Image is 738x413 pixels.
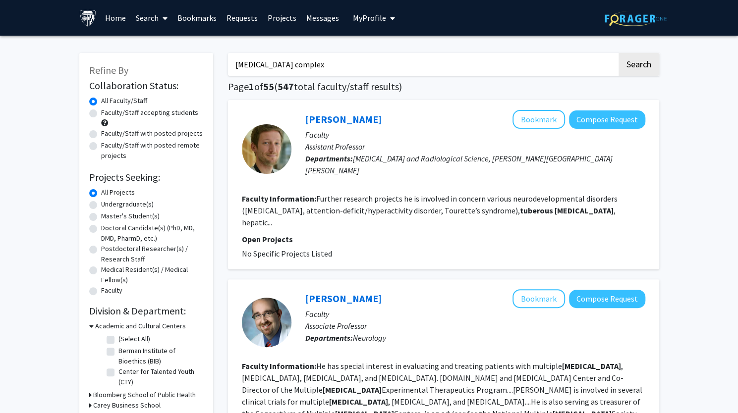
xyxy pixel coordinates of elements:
a: Search [131,0,172,35]
h2: Collaboration Status: [89,80,203,92]
label: All Projects [101,187,135,198]
label: Faculty/Staff accepting students [101,107,198,118]
p: Faculty [305,308,645,320]
h3: Carey Business School [93,400,161,411]
span: No Specific Projects Listed [242,249,332,258]
p: Assistant Professor [305,141,645,153]
h3: Bloomberg School of Public Health [93,390,196,400]
b: Faculty Information: [242,194,316,204]
label: Medical Resident(s) / Medical Fellow(s) [101,264,203,285]
a: Requests [222,0,263,35]
label: Faculty [101,285,122,296]
label: Faculty/Staff with posted projects [101,128,203,139]
p: Open Projects [242,233,645,245]
span: Neurology [353,333,386,343]
label: Undergraduate(s) [101,199,154,209]
b: Departments: [305,333,353,343]
label: Doctoral Candidate(s) (PhD, MD, DMD, PharmD, etc.) [101,223,203,244]
a: Projects [263,0,301,35]
button: Add Georg Oeltzschner to Bookmarks [512,110,565,129]
a: [PERSON_NAME] [305,113,382,125]
b: tuberous [520,206,553,215]
span: 547 [278,80,294,93]
fg-read-more: Further research projects he is involved in concern various neurodevelopmental disorders ([MEDICA... [242,194,618,227]
b: Faculty Information: [242,361,316,371]
b: [MEDICAL_DATA] [323,385,382,395]
iframe: Chat [7,368,42,406]
img: Johns Hopkins University Logo [79,9,97,27]
label: Berman Institute of Bioethics (BIB) [118,346,201,366]
b: [MEDICAL_DATA] [562,361,621,371]
b: [MEDICAL_DATA] [555,206,614,215]
h2: Projects Seeking: [89,171,203,183]
button: Add Scott Newsome to Bookmarks [512,289,565,308]
button: Compose Request to Georg Oeltzschner [569,110,645,129]
label: Postdoctoral Researcher(s) / Research Staff [101,244,203,264]
h2: Division & Department: [89,305,203,317]
b: [MEDICAL_DATA] [329,397,388,407]
span: Refine By [89,64,128,76]
span: 1 [249,80,254,93]
a: Messages [301,0,344,35]
a: [PERSON_NAME] [305,292,382,305]
h3: Academic and Cultural Centers [95,321,186,331]
span: 55 [263,80,274,93]
label: Faculty/Staff with posted remote projects [101,140,203,161]
p: Associate Professor [305,320,645,332]
label: (Select All) [118,334,150,344]
span: My Profile [353,13,386,23]
img: ForagerOne Logo [605,11,667,26]
label: All Faculty/Staff [101,96,147,106]
label: Master's Student(s) [101,211,160,221]
label: Center for Talented Youth (CTY) [118,366,201,387]
b: Departments: [305,154,353,163]
a: Bookmarks [172,0,222,35]
button: Search [619,53,659,76]
input: Search Keywords [228,53,617,76]
h1: Page of ( total faculty/staff results) [228,81,659,93]
button: Compose Request to Scott Newsome [569,290,645,308]
span: [MEDICAL_DATA] and Radiological Science, [PERSON_NAME][GEOGRAPHIC_DATA][PERSON_NAME] [305,154,613,175]
a: Home [100,0,131,35]
p: Faculty [305,129,645,141]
